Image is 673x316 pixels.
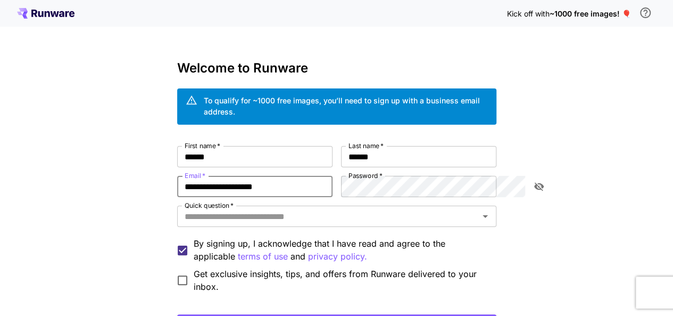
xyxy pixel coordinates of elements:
[549,9,630,18] span: ~1000 free images! 🎈
[308,250,367,263] button: By signing up, I acknowledge that I have read and agree to the applicable terms of use and
[194,237,488,263] p: By signing up, I acknowledge that I have read and agree to the applicable and
[185,171,205,180] label: Email
[635,2,656,23] button: In order to qualify for free credit, you need to sign up with a business email address and click ...
[194,268,488,293] span: Get exclusive insights, tips, and offers from Runware delivered to your inbox.
[204,95,488,117] div: To qualify for ~1000 free images, you’ll need to sign up with a business email address.
[185,141,220,150] label: First name
[348,141,384,150] label: Last name
[478,209,493,224] button: Open
[529,177,549,196] button: toggle password visibility
[348,171,383,180] label: Password
[238,250,288,263] p: terms of use
[506,9,549,18] span: Kick off with
[238,250,288,263] button: By signing up, I acknowledge that I have read and agree to the applicable and privacy policy.
[308,250,367,263] p: privacy policy.
[177,61,496,76] h3: Welcome to Runware
[185,201,234,210] label: Quick question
